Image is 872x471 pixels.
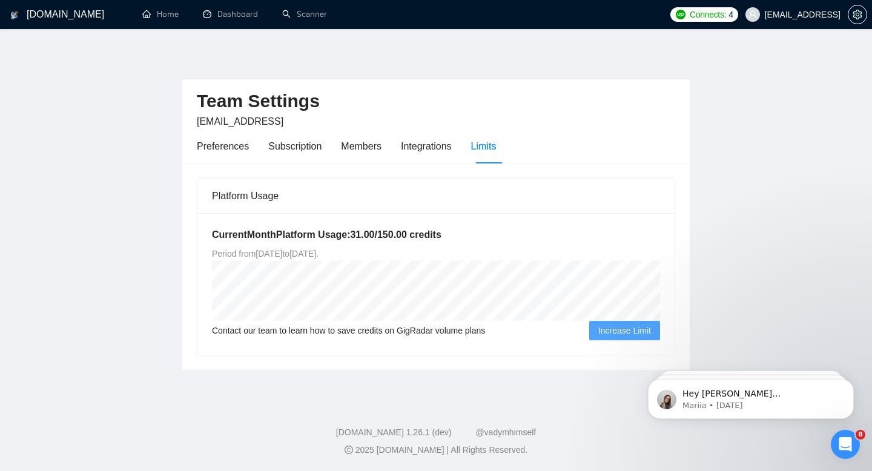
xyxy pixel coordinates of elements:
[831,430,860,459] iframe: Intercom live chat
[197,139,249,154] div: Preferences
[212,179,660,213] div: Platform Usage
[589,321,660,340] button: Increase Limit
[268,139,322,154] div: Subscription
[848,10,867,19] a: setting
[690,8,726,21] span: Connects:
[475,427,536,437] a: @vadymhimself
[630,354,872,438] iframe: Intercom notifications message
[212,228,660,242] h5: Current Month Platform Usage: 31.00 / 150.00 credits
[203,9,258,19] a: dashboardDashboard
[336,427,452,437] a: [DOMAIN_NAME] 1.26.1 (dev)
[345,446,353,454] span: copyright
[212,249,319,259] span: Period from [DATE] to [DATE] .
[53,47,209,58] p: Message from Mariia, sent 1w ago
[197,89,675,114] h2: Team Settings
[748,10,757,19] span: user
[728,8,733,21] span: 4
[676,10,685,19] img: upwork-logo.png
[10,5,19,25] img: logo
[197,116,283,127] span: [EMAIL_ADDRESS]
[10,444,862,456] div: 2025 [DOMAIN_NAME] | All Rights Reserved.
[142,9,179,19] a: homeHome
[848,10,867,19] span: setting
[212,324,485,337] span: Contact our team to learn how to save credits on GigRadar volume plans
[282,9,327,19] a: searchScanner
[848,5,867,24] button: setting
[401,139,452,154] div: Integrations
[856,430,865,440] span: 8
[53,35,209,201] span: Hey [PERSON_NAME][EMAIL_ADDRESS][DOMAIN_NAME], Looks like your Upwork agency Eastoner ran out of ...
[341,139,381,154] div: Members
[471,139,497,154] div: Limits
[598,324,651,337] span: Increase Limit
